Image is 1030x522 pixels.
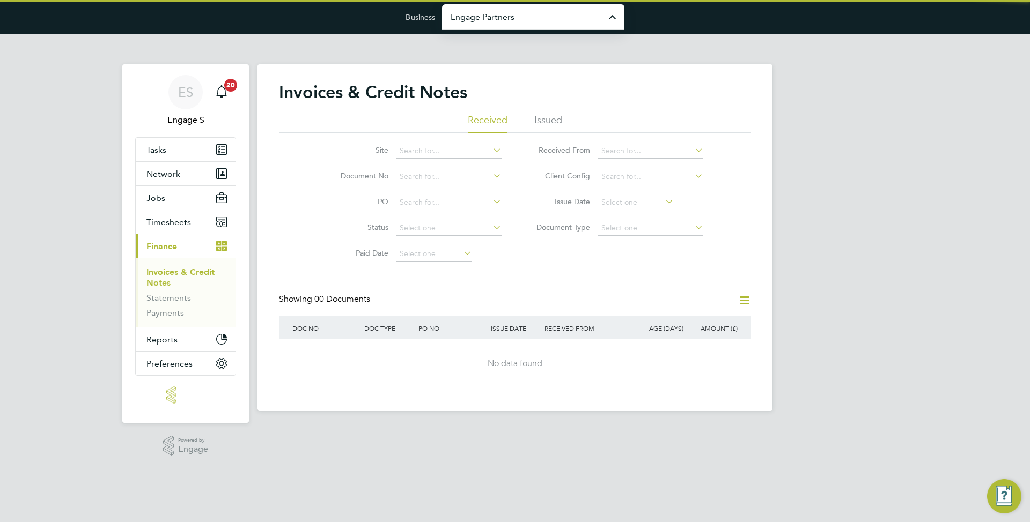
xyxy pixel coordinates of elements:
div: No data found [290,358,740,369]
label: Business [406,12,435,22]
div: DOC TYPE [362,316,416,340]
a: Payments [146,308,184,318]
span: Engage [178,445,208,454]
span: 20 [224,79,237,92]
div: AMOUNT (£) [686,316,740,340]
input: Select one [396,221,502,236]
div: RECEIVED FROM [542,316,632,340]
div: ISSUE DATE [488,316,542,340]
a: Invoices & Credit Notes [146,267,215,288]
label: Document No [327,171,388,181]
button: Preferences [136,352,236,375]
label: Document Type [528,222,590,232]
label: Client Config [528,171,590,181]
label: Paid Date [327,248,388,258]
a: Statements [146,293,191,303]
input: Search for... [396,144,502,159]
span: Finance [146,241,177,251]
span: Preferences [146,359,193,369]
span: Powered by [178,436,208,445]
input: Search for... [396,169,502,184]
a: ESEngage S [135,75,236,126]
span: Tasks [146,145,166,155]
label: Status [327,222,388,232]
input: Select one [598,221,703,236]
button: Reports [136,327,236,351]
span: ES [178,85,193,99]
div: DOC NO [290,316,362,340]
nav: Main navigation [122,64,249,423]
a: 20 [211,75,232,109]
img: engage-logo-retina.png [166,386,205,404]
span: Network [146,169,180,179]
input: Search for... [396,195,502,210]
a: Go to home page [135,386,236,404]
a: Tasks [136,138,236,161]
span: Engage S [135,114,236,126]
label: Issue Date [528,197,590,206]
label: PO [327,197,388,206]
h2: Invoices & Credit Notes [279,81,467,103]
div: Showing [279,294,372,305]
button: Jobs [136,186,236,210]
div: PO NO [416,316,488,340]
a: Powered byEngage [163,436,209,456]
div: AGE (DAYS) [632,316,686,340]
span: Timesheets [146,217,191,227]
input: Search for... [598,144,703,159]
div: Finance [136,258,236,327]
input: Select one [396,247,472,262]
span: 00 Documents [314,294,370,304]
label: Site [327,145,388,155]
input: Search for... [598,169,703,184]
span: Jobs [146,193,165,203]
button: Finance [136,234,236,258]
span: Reports [146,334,178,345]
button: Engage Resource Center [987,479,1021,513]
input: Select one [598,195,674,210]
button: Network [136,162,236,185]
label: Received From [528,145,590,155]
button: Timesheets [136,210,236,234]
